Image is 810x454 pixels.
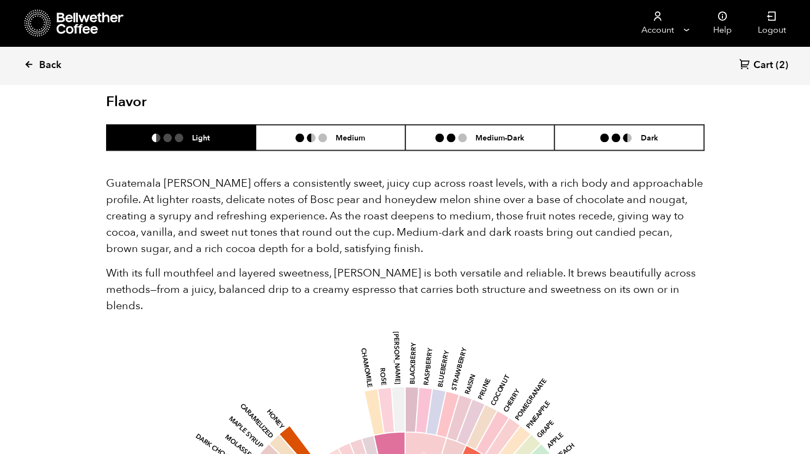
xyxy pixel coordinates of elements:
[192,133,210,142] h6: Light
[739,58,788,73] a: Cart (2)
[776,59,788,72] span: (2)
[106,94,306,111] h2: Flavor
[640,133,658,142] h6: Dark
[475,133,524,142] h6: Medium-Dark
[106,175,704,257] p: Guatemala [PERSON_NAME] offers a consistently sweet, juicy cup across roast levels, with a rich b...
[336,133,365,142] h6: Medium
[39,59,61,72] span: Back
[106,265,704,314] p: With its full mouthfeel and layered sweetness, [PERSON_NAME] is both versatile and reliable. It b...
[753,59,773,72] span: Cart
